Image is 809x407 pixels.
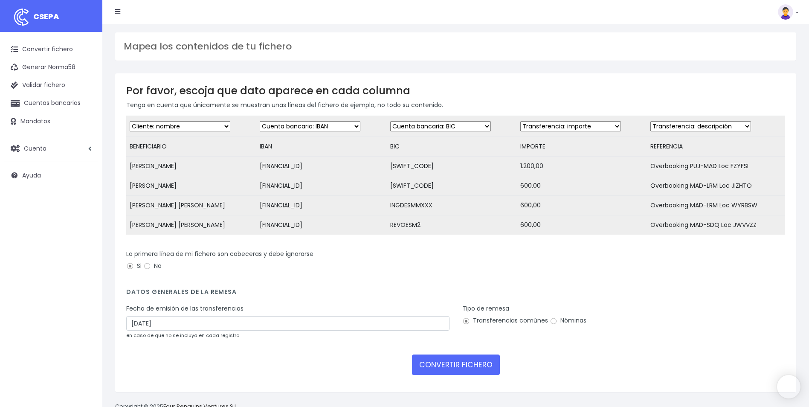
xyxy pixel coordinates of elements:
[126,304,244,313] label: Fecha de emisión de las transferencias
[412,355,500,375] button: CONVERTIR FICHERO
[126,215,256,235] td: [PERSON_NAME] [PERSON_NAME]
[256,137,386,157] td: IBAN
[124,41,788,52] h3: Mapea los contenidos de tu fichero
[387,196,517,215] td: INGDESMMXXX
[4,113,98,131] a: Mandatos
[387,137,517,157] td: BIC
[517,176,647,196] td: 600,00
[143,262,162,270] label: No
[126,332,239,339] small: en caso de que no se incluya en cada registro
[11,6,32,28] img: logo
[256,215,386,235] td: [FINANCIAL_ID]
[517,215,647,235] td: 600,00
[550,316,586,325] label: Nóminas
[126,250,313,259] label: La primera línea de mi fichero son cabeceras y debe ignorarse
[126,262,142,270] label: Si
[647,196,785,215] td: Overbooking MAD-LRM Loc WYRBSW
[126,176,256,196] td: [PERSON_NAME]
[462,304,509,313] label: Tipo de remesa
[33,11,59,22] span: CSEPA
[778,4,793,20] img: profile
[4,41,98,58] a: Convertir fichero
[517,157,647,176] td: 1.200,00
[126,196,256,215] td: [PERSON_NAME] [PERSON_NAME]
[126,157,256,176] td: [PERSON_NAME]
[647,176,785,196] td: Overbooking MAD-LRM Loc JIZHTO
[256,176,386,196] td: [FINANCIAL_ID]
[22,171,41,180] span: Ayuda
[647,157,785,176] td: Overbooking PUJ-MAD Loc FZYFSI
[647,215,785,235] td: Overbooking MAD-SDQ Loc JWVVZZ
[256,196,386,215] td: [FINANCIAL_ID]
[256,157,386,176] td: [FINANCIAL_ID]
[4,166,98,184] a: Ayuda
[126,288,785,300] h4: Datos generales de la remesa
[126,84,785,97] h3: Por favor, escoja que dato aparece en cada columna
[4,76,98,94] a: Validar fichero
[126,137,256,157] td: BENEFICIARIO
[126,100,785,110] p: Tenga en cuenta que únicamente se muestran unas líneas del fichero de ejemplo, no todo su contenido.
[4,140,98,157] a: Cuenta
[24,144,46,152] span: Cuenta
[462,316,548,325] label: Transferencias comúnes
[387,215,517,235] td: REVOESM2
[647,137,785,157] td: REFERENCIA
[517,196,647,215] td: 600,00
[387,157,517,176] td: [SWIFT_CODE]
[4,58,98,76] a: Generar Norma58
[387,176,517,196] td: [SWIFT_CODE]
[4,94,98,112] a: Cuentas bancarias
[517,137,647,157] td: IMPORTE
